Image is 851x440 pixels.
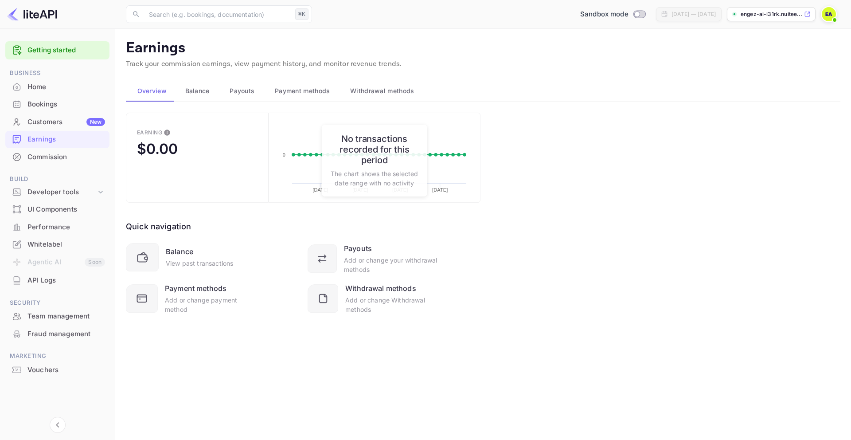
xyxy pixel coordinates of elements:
div: Quick navigation [126,220,191,232]
div: CustomersNew [5,114,109,131]
div: scrollable auto tabs example [126,80,840,102]
div: [DATE] — [DATE] [671,10,716,18]
div: UI Components [5,201,109,218]
div: Add or change Withdrawal methods [345,295,438,314]
span: Balance [185,86,210,96]
div: Switch to Production mode [577,9,649,20]
p: Track your commission earnings, view payment history, and monitor revenue trends. [126,59,840,70]
div: Earning [137,129,162,136]
div: Add or change your withdrawal methods [344,255,438,274]
div: Home [27,82,105,92]
input: Search (e.g. bookings, documentation) [144,5,292,23]
span: Overview [137,86,167,96]
div: New [86,118,105,126]
span: Security [5,298,109,308]
div: Whitelabel [5,236,109,253]
text: [DATE] [312,187,328,192]
div: Team management [5,308,109,325]
a: Vouchers [5,361,109,378]
img: EnGEZ AI [822,7,836,21]
div: Payouts [344,243,372,254]
a: Team management [5,308,109,324]
div: Customers [27,117,105,127]
a: Bookings [5,96,109,112]
a: API Logs [5,272,109,288]
div: Balance [166,246,193,257]
p: The chart shows the selected date range with no activity [331,169,418,188]
div: Bookings [27,99,105,110]
a: CustomersNew [5,114,109,130]
h6: No transactions recorded for this period [331,134,418,165]
div: Bookings [5,96,109,113]
div: Home [5,79,109,96]
div: Fraud management [5,326,109,343]
a: Whitelabel [5,236,109,252]
div: UI Components [27,204,105,215]
div: API Logs [5,272,109,289]
a: Getting started [27,45,105,55]
span: Build [5,174,109,184]
button: This is the amount of confirmed commission that will be paid to you on the next scheduled deposit [160,126,174,140]
div: Add or change payment method [165,295,256,314]
a: Fraud management [5,326,109,342]
p: Earnings [126,39,840,57]
span: Business [5,68,109,78]
p: engez-ai-i31rk.nuitee.... [741,10,802,18]
div: Fraud management [27,329,105,339]
div: Earnings [5,131,109,148]
div: Withdrawal methods [345,283,416,294]
span: Marketing [5,351,109,361]
span: Payouts [230,86,254,96]
div: Commission [5,149,109,166]
span: Sandbox mode [580,9,628,20]
div: Team management [27,311,105,322]
div: Developer tools [5,185,109,200]
div: $0.00 [137,140,178,157]
div: Whitelabel [27,240,105,250]
div: Performance [5,219,109,236]
a: Performance [5,219,109,235]
div: View past transactions [166,259,233,268]
span: Withdrawal methods [350,86,414,96]
button: EarningThis is the amount of confirmed commission that will be paid to you on the next scheduled ... [126,113,269,203]
button: Collapse navigation [50,417,66,433]
div: Earnings [27,134,105,145]
a: Commission [5,149,109,165]
text: [DATE] [432,187,448,192]
div: Getting started [5,41,109,59]
div: Developer tools [27,187,96,197]
div: Vouchers [27,365,105,375]
a: Earnings [5,131,109,147]
span: Payment methods [275,86,330,96]
text: 0 [282,152,285,157]
a: UI Components [5,201,109,217]
div: Commission [27,152,105,162]
a: Home [5,79,109,95]
div: Payment methods [165,283,226,294]
div: API Logs [27,275,105,286]
div: Performance [27,222,105,232]
img: LiteAPI logo [7,7,57,21]
div: ⌘K [295,8,308,20]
